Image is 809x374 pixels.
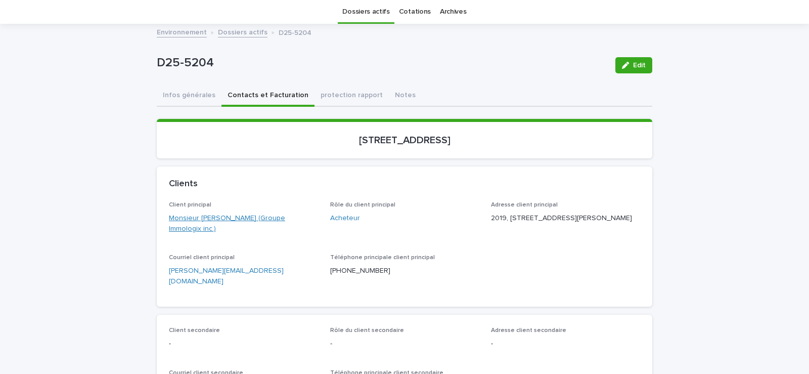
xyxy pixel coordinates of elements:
[157,86,221,107] button: Infos générales
[491,202,558,208] span: Adresse client principal
[330,339,479,349] p: -
[491,339,640,349] p: -
[279,26,311,37] p: D25-5204
[633,62,646,69] span: Edit
[169,255,235,261] span: Courriel client principal
[157,26,207,37] a: Environnement
[330,213,360,224] a: Acheteur
[615,57,652,73] button: Edit
[314,86,389,107] button: protection rapport
[157,56,607,70] p: D25-5204
[330,266,479,276] p: [PHONE_NUMBER]
[169,134,640,146] p: [STREET_ADDRESS]
[169,202,211,208] span: Client principal
[330,202,395,208] span: Rôle du client principal
[389,86,422,107] button: Notes
[169,179,198,190] h2: Clients
[330,327,404,334] span: Rôle du client secondaire
[169,327,220,334] span: Client secondaire
[218,26,267,37] a: Dossiers actifs
[169,213,318,234] a: Monsieur [PERSON_NAME] (Groupe Immologix inc.)
[169,267,284,285] a: [PERSON_NAME][EMAIL_ADDRESS][DOMAIN_NAME]
[330,255,435,261] span: Téléphone principale client principal
[169,339,318,349] p: -
[221,86,314,107] button: Contacts et Facturation
[491,327,566,334] span: Adresse client secondaire
[491,213,640,224] p: 2019, [STREET_ADDRESS][PERSON_NAME]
